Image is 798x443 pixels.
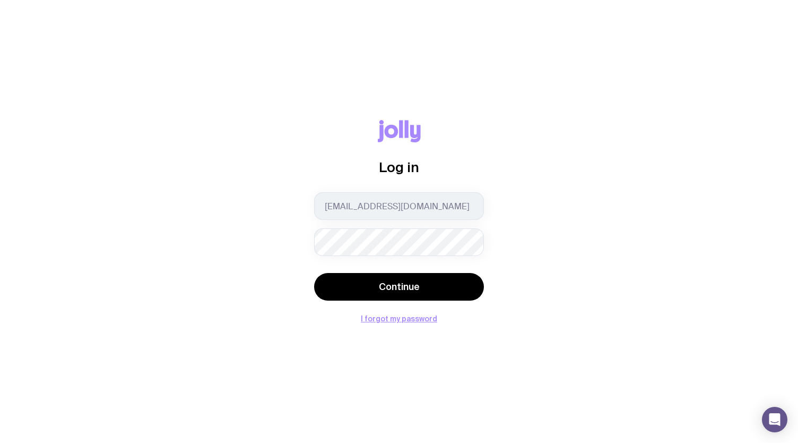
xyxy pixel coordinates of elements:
div: Open Intercom Messenger [762,407,787,432]
button: Continue [314,273,484,301]
input: you@email.com [314,192,484,220]
span: Continue [379,280,420,293]
span: Log in [379,159,419,175]
button: I forgot my password [361,314,437,323]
